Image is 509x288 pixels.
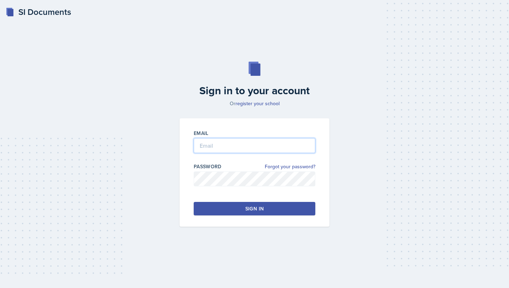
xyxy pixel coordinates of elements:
[194,202,315,215] button: Sign in
[194,138,315,153] input: Email
[194,163,222,170] label: Password
[175,84,334,97] h2: Sign in to your account
[235,100,280,107] a: register your school
[6,6,71,18] a: SI Documents
[265,163,315,170] a: Forgot your password?
[194,130,209,137] label: Email
[175,100,334,107] p: Or
[245,205,264,212] div: Sign in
